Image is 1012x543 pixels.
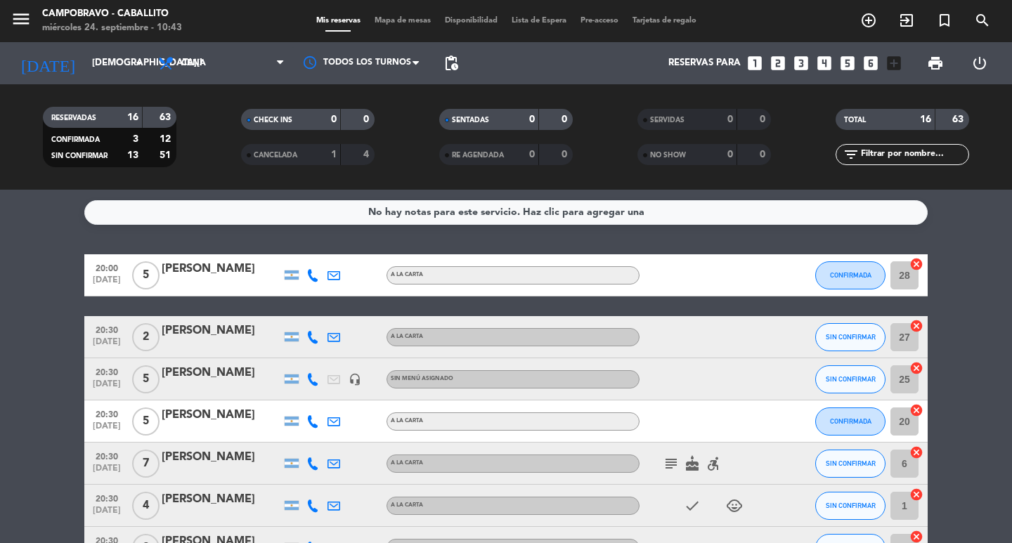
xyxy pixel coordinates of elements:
[363,150,372,159] strong: 4
[830,417,871,425] span: CONFIRMADA
[769,54,787,72] i: looks_two
[89,464,124,480] span: [DATE]
[89,405,124,421] span: 20:30
[162,260,281,278] div: [PERSON_NAME]
[529,115,535,124] strong: 0
[89,321,124,337] span: 20:30
[89,379,124,395] span: [DATE]
[89,363,124,379] span: 20:30
[927,55,944,72] span: print
[909,319,923,333] i: cancel
[668,58,741,69] span: Reservas para
[132,365,160,393] span: 5
[331,115,337,124] strong: 0
[443,55,460,72] span: pending_actions
[650,117,685,124] span: SERVIDAS
[89,506,124,522] span: [DATE]
[650,152,686,159] span: NO SHOW
[684,497,701,514] i: check
[909,403,923,417] i: cancel
[727,115,733,124] strong: 0
[909,445,923,459] i: cancel
[349,373,361,386] i: headset_mic
[826,333,876,341] span: SIN CONFIRMAR
[815,54,833,72] i: looks_4
[11,8,32,34] button: menu
[625,17,703,25] span: Tarjetas de regalo
[160,150,174,160] strong: 51
[974,12,991,29] i: search
[815,261,885,289] button: CONFIRMADA
[663,455,680,472] i: subject
[89,490,124,506] span: 20:30
[727,150,733,159] strong: 0
[89,447,124,464] span: 20:30
[162,322,281,340] div: [PERSON_NAME]
[792,54,810,72] i: looks_3
[368,204,644,221] div: No hay notas para este servicio. Haz clic para agregar una
[830,271,871,279] span: CONFIRMADA
[127,112,138,122] strong: 16
[89,337,124,353] span: [DATE]
[573,17,625,25] span: Pre-acceso
[51,152,108,159] span: SIN CONFIRMAR
[815,323,885,351] button: SIN CONFIRMAR
[957,42,1001,84] div: LOG OUT
[452,117,489,124] span: SENTADAS
[254,117,292,124] span: CHECK INS
[391,334,423,339] span: A LA CARTA
[815,365,885,393] button: SIN CONFIRMAR
[331,150,337,159] strong: 1
[920,115,931,124] strong: 16
[885,54,903,72] i: add_box
[838,54,857,72] i: looks_5
[505,17,573,25] span: Lista de Espera
[160,134,174,144] strong: 12
[162,448,281,466] div: [PERSON_NAME]
[815,492,885,520] button: SIN CONFIRMAR
[898,12,915,29] i: exit_to_app
[843,146,859,163] i: filter_list
[705,455,722,472] i: accessible_forward
[909,361,923,375] i: cancel
[254,152,297,159] span: CANCELADA
[562,115,570,124] strong: 0
[363,115,372,124] strong: 0
[133,134,138,144] strong: 3
[391,418,423,424] span: A LA CARTA
[89,259,124,275] span: 20:00
[127,150,138,160] strong: 13
[391,376,453,381] span: Sin menú asignado
[391,502,423,508] span: A LA CARTA
[51,136,100,143] span: CONFIRMADA
[51,115,96,122] span: RESERVADAS
[859,147,968,162] input: Filtrar por nombre...
[162,490,281,509] div: [PERSON_NAME]
[89,275,124,292] span: [DATE]
[438,17,505,25] span: Disponibilidad
[162,406,281,424] div: [PERSON_NAME]
[860,12,877,29] i: add_circle_outline
[826,502,876,509] span: SIN CONFIRMAR
[132,450,160,478] span: 7
[862,54,880,72] i: looks_6
[181,58,206,68] span: Cena
[131,55,148,72] i: arrow_drop_down
[746,54,764,72] i: looks_one
[309,17,368,25] span: Mis reservas
[726,497,743,514] i: child_care
[815,450,885,478] button: SIN CONFIRMAR
[42,7,182,21] div: Campobravo - caballito
[132,261,160,289] span: 5
[11,8,32,30] i: menu
[952,115,966,124] strong: 63
[160,112,174,122] strong: 63
[132,407,160,436] span: 5
[11,48,85,79] i: [DATE]
[452,152,504,159] span: RE AGENDADA
[89,421,124,438] span: [DATE]
[529,150,535,159] strong: 0
[815,407,885,436] button: CONFIRMADA
[562,150,570,159] strong: 0
[936,12,953,29] i: turned_in_not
